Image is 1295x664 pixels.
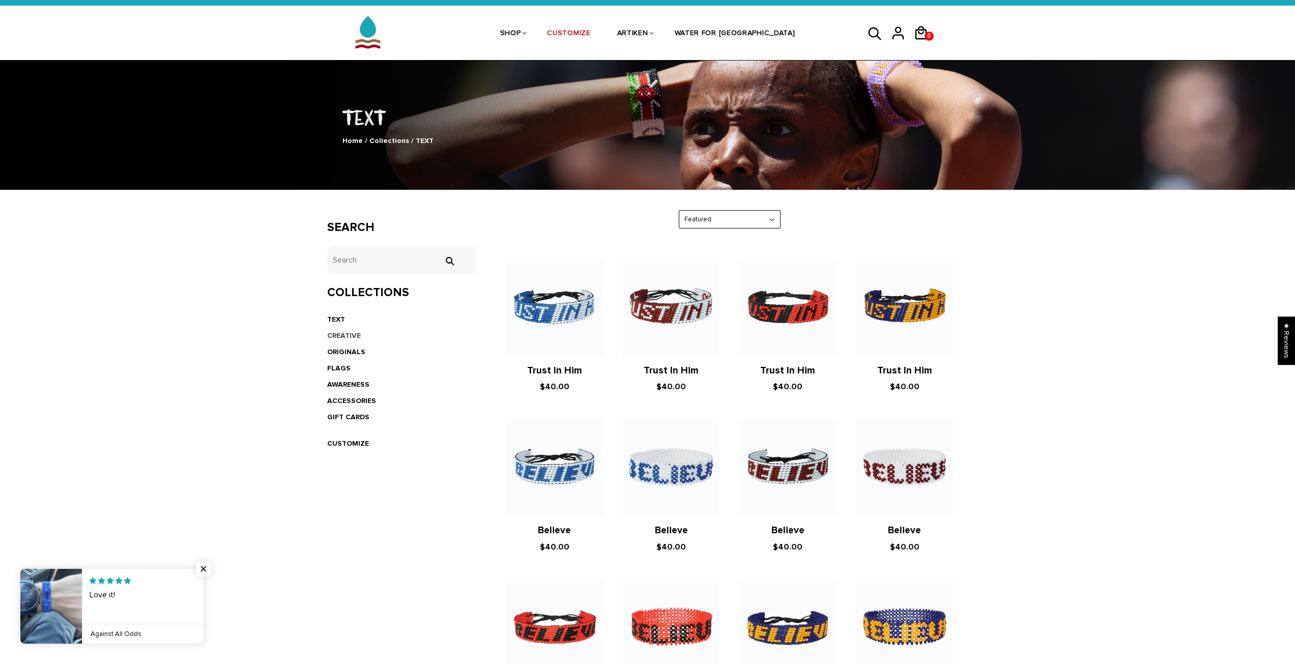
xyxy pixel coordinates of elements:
[327,220,476,235] h3: Search
[547,7,590,61] a: CUSTOMIZE
[411,136,414,145] span: /
[327,285,476,300] h3: Collections
[369,136,409,145] a: Collections
[365,136,367,145] span: /
[342,136,363,145] a: Home
[500,7,521,61] a: SHOP
[656,542,686,552] span: $40.00
[540,542,569,552] span: $40.00
[540,382,569,392] span: $40.00
[1278,316,1295,365] div: Click to open Judge.me floating reviews tab
[327,331,361,340] a: CREATIVE
[327,348,365,356] a: ORIGINALS
[913,44,936,45] a: 0
[656,382,686,392] span: $40.00
[327,103,968,130] h1: TEXT
[527,365,582,377] a: Trust In Him
[327,439,369,448] a: CUSTOMIZE
[655,525,688,536] a: Believe
[888,525,921,536] a: Believe
[877,365,932,377] a: Trust In Him
[327,364,351,372] a: FLAGS
[538,525,571,536] a: Believe
[760,365,815,377] a: Trust In Him
[890,382,919,392] span: $40.00
[327,246,476,274] input: Search
[439,256,459,266] input: Search
[644,365,699,377] a: Trust In Him
[771,525,804,536] a: Believe
[773,542,802,552] span: $40.00
[327,413,369,421] a: GIFT CARDS
[327,315,345,324] a: TEXT
[890,542,919,552] span: $40.00
[327,380,369,389] a: AWARENESS
[327,396,376,405] a: ACCESSORIES
[925,29,933,43] span: 0
[617,7,648,61] a: ARTIKEN
[196,561,211,576] span: Close popup widget
[416,136,434,145] span: TEXT
[675,7,795,61] a: WATER FOR [GEOGRAPHIC_DATA]
[773,382,802,392] span: $40.00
